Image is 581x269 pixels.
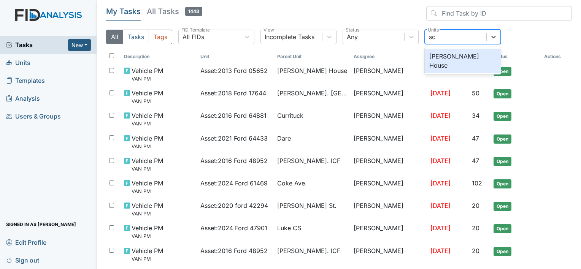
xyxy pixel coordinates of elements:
span: [DATE] [430,157,451,165]
span: Users & Groups [6,111,61,122]
span: Open [494,112,511,121]
td: [PERSON_NAME] [351,220,427,243]
th: Actions [541,50,572,63]
span: [DATE] [430,112,451,119]
span: Asset : 2018 Ford 17644 [200,89,266,98]
small: VAN PM [132,255,163,263]
small: VAN PM [132,120,163,127]
span: 47 [472,134,479,142]
span: Dare [277,134,291,143]
span: [DATE] [430,224,451,232]
small: VAN PM [132,233,163,240]
div: Any [347,32,358,41]
td: [PERSON_NAME] [351,108,427,130]
span: Open [494,247,511,256]
a: Tasks [6,40,68,49]
span: Open [494,67,511,76]
td: [PERSON_NAME] [351,153,427,176]
span: 1448 [185,7,202,16]
div: Incomplete Tasks [265,32,314,41]
span: 50 [472,89,479,97]
span: Vehicle PM VAN PM [132,89,163,105]
span: Asset : 2016 Ford 48952 [200,246,268,255]
span: Edit Profile [6,236,46,248]
td: [PERSON_NAME] [351,131,427,153]
input: Toggle All Rows Selected [109,53,114,58]
span: Signed in as [PERSON_NAME] [6,218,76,230]
small: VAN PM [132,210,163,217]
span: Vehicle PM VAN PM [132,134,163,150]
span: Currituck [277,111,303,120]
span: Open [494,134,511,144]
span: [DATE] [430,202,451,209]
button: Tasks [123,30,149,44]
span: Open [494,89,511,98]
span: [PERSON_NAME] St. [277,201,337,210]
span: Open [494,202,511,211]
button: All [106,30,123,44]
span: 20 [472,202,479,209]
span: 47 [472,157,479,165]
span: [PERSON_NAME] House [277,66,347,75]
small: VAN PM [132,98,163,105]
button: Tags [149,30,172,44]
td: [PERSON_NAME] [351,176,427,198]
span: Asset : 2020 ford 42294 [200,201,268,210]
span: Vehicle PM VAN PM [132,111,163,127]
span: Templates [6,75,45,87]
td: [PERSON_NAME] [351,85,427,108]
span: [PERSON_NAME]. [GEOGRAPHIC_DATA] [277,89,348,98]
span: [DATE] [430,134,451,142]
span: Analysis [6,93,40,104]
span: 20 [472,224,479,232]
span: Asset : 2013 Ford 05652 [200,66,268,75]
td: [PERSON_NAME] [351,63,427,85]
span: [PERSON_NAME]. ICF [277,246,340,255]
small: VAN PM [132,143,163,150]
span: 34 [472,112,479,119]
td: [PERSON_NAME] [351,198,427,220]
span: Open [494,179,511,188]
span: Asset : 2024 Ford 47901 [200,223,267,233]
span: Asset : 2024 Ford 61469 [200,179,268,188]
span: Vehicle PM VAN PM [132,66,163,82]
th: Toggle SortBy [121,50,198,63]
span: [DATE] [430,179,451,187]
div: All FIDs [183,32,204,41]
span: Asset : 2016 Ford 48952 [200,156,268,165]
span: Vehicle PM VAN PM [132,246,163,263]
span: Coke Ave. [277,179,307,188]
span: Units [6,57,30,69]
div: [PERSON_NAME] House [425,49,501,73]
span: 20 [472,247,479,255]
small: VAN PM [132,188,163,195]
th: Toggle SortBy [491,50,541,63]
td: [PERSON_NAME] [351,243,427,266]
span: Asset : 2016 Ford 64881 [200,111,267,120]
span: Vehicle PM VAN PM [132,201,163,217]
span: Vehicle PM VAN PM [132,156,163,172]
span: Luke CS [277,223,301,233]
th: Assignee [351,50,427,63]
small: VAN PM [132,75,163,82]
span: [PERSON_NAME]. ICF [277,156,340,165]
input: Find Task by ID [426,6,572,21]
span: Vehicle PM VAN PM [132,179,163,195]
button: New [68,39,91,51]
span: Asset : 2021 Ford 64433 [200,134,268,143]
span: Vehicle PM VAN PM [132,223,163,240]
small: VAN PM [132,165,163,172]
th: Toggle SortBy [197,50,274,63]
h5: All Tasks [147,6,202,17]
span: [DATE] [430,89,451,97]
span: 102 [472,179,482,187]
span: Open [494,157,511,166]
span: Sign out [6,254,39,266]
span: [DATE] [430,247,451,255]
th: Toggle SortBy [274,50,351,63]
div: Type filter [106,30,172,44]
h5: My Tasks [106,6,141,17]
span: Open [494,224,511,233]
